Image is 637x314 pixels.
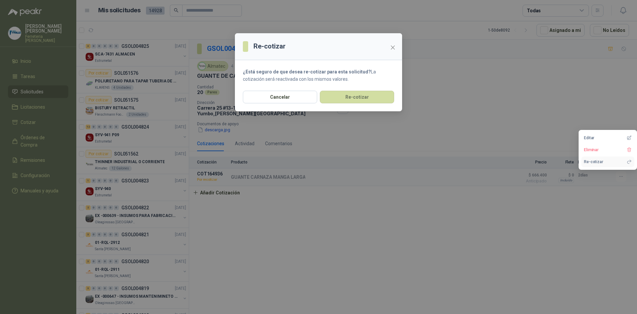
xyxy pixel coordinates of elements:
span: close [390,45,395,50]
button: Close [388,42,398,53]
strong: ¿Está seguro de que desea re-cotizar para esta solicitud? [243,69,371,74]
button: Re-cotizar [320,91,394,103]
h3: Re-cotizar [253,41,286,52]
p: La cotización será reactivada con los mismos valores. [243,68,394,83]
button: Cancelar [243,91,317,103]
